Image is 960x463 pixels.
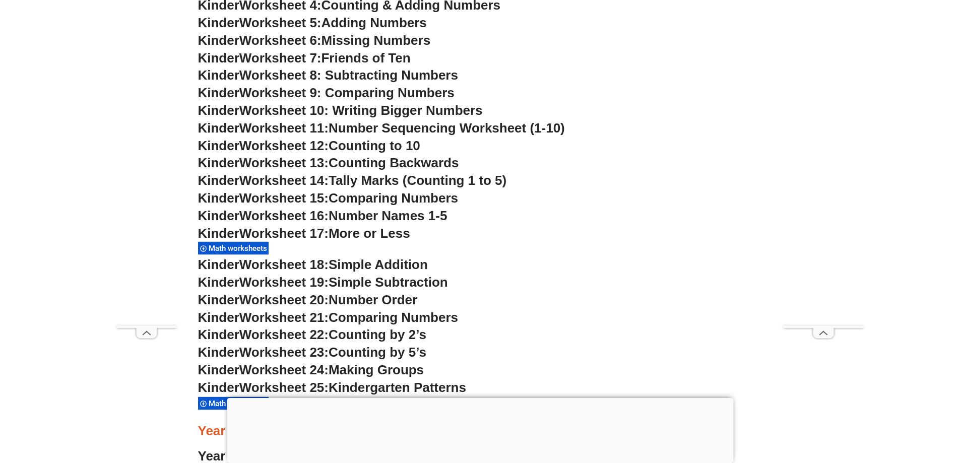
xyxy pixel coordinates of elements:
[239,138,329,153] span: Worksheet 12:
[329,173,506,188] span: Tally Marks (Counting 1 to 5)
[198,362,239,377] span: Kinder
[239,226,329,241] span: Worksheet 17:
[329,155,459,170] span: Counting Backwards
[239,85,455,100] span: Worksheet 9: Comparing Numbers
[198,15,239,30] span: Kinder
[198,310,239,325] span: Kinder
[329,226,410,241] span: More or Less
[329,138,420,153] span: Counting to 10
[239,275,329,290] span: Worksheet 19:
[239,120,329,136] span: Worksheet 11:
[329,208,447,223] span: Number Names 1-5
[239,103,483,118] span: Worksheet 10: Writing Bigger Numbers
[198,257,239,272] span: Kinder
[329,380,466,395] span: Kindergarten Patterns
[783,23,864,325] iframe: Advertisement
[329,310,458,325] span: Comparing Numbers
[239,292,329,307] span: Worksheet 20:
[239,327,329,342] span: Worksheet 22:
[329,327,426,342] span: Counting by 2’s
[198,396,269,410] div: Math worksheets
[239,208,329,223] span: Worksheet 16:
[198,68,239,83] span: Kinder
[198,138,239,153] span: Kinder
[198,275,239,290] span: Kinder
[198,103,239,118] span: Kinder
[198,50,239,65] span: Kinder
[322,33,431,48] span: Missing Numbers
[322,50,411,65] span: Friends of Ten
[198,226,239,241] span: Kinder
[329,362,424,377] span: Making Groups
[198,345,239,360] span: Kinder
[239,345,329,360] span: Worksheet 23:
[239,380,329,395] span: Worksheet 25:
[329,345,426,360] span: Counting by 5’s
[329,190,458,206] span: Comparing Numbers
[198,292,239,307] span: Kinder
[198,327,239,342] span: Kinder
[116,23,177,325] iframe: Advertisement
[239,190,329,206] span: Worksheet 15:
[209,244,270,253] span: Math worksheets
[198,68,458,83] a: KinderWorksheet 8: Subtracting Numbers
[239,310,329,325] span: Worksheet 21:
[198,380,239,395] span: Kinder
[239,257,329,272] span: Worksheet 18:
[239,50,322,65] span: Worksheet 7:
[198,241,269,255] div: Math worksheets
[198,85,455,100] a: KinderWorksheet 9: Comparing Numbers
[209,399,270,408] span: Math worksheets
[239,362,329,377] span: Worksheet 24:
[198,33,239,48] span: Kinder
[198,103,483,118] a: KinderWorksheet 10: Writing Bigger Numbers
[329,120,565,136] span: Number Sequencing Worksheet (1-10)
[198,33,431,48] a: KinderWorksheet 6:Missing Numbers
[227,398,733,460] iframe: Advertisement
[239,155,329,170] span: Worksheet 13:
[329,275,448,290] span: Simple Subtraction
[239,68,458,83] span: Worksheet 8: Subtracting Numbers
[198,190,239,206] span: Kinder
[329,292,417,307] span: Number Order
[239,15,322,30] span: Worksheet 5:
[198,120,239,136] span: Kinder
[910,415,960,463] iframe: Chat Widget
[322,15,427,30] span: Adding Numbers
[198,15,427,30] a: KinderWorksheet 5:Adding Numbers
[198,423,762,440] h3: Year 1 Math Worksheets
[239,33,322,48] span: Worksheet 6:
[198,50,411,65] a: KinderWorksheet 7:Friends of Ten
[198,173,239,188] span: Kinder
[198,208,239,223] span: Kinder
[198,85,239,100] span: Kinder
[329,257,428,272] span: Simple Addition
[239,173,329,188] span: Worksheet 14:
[198,155,239,170] span: Kinder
